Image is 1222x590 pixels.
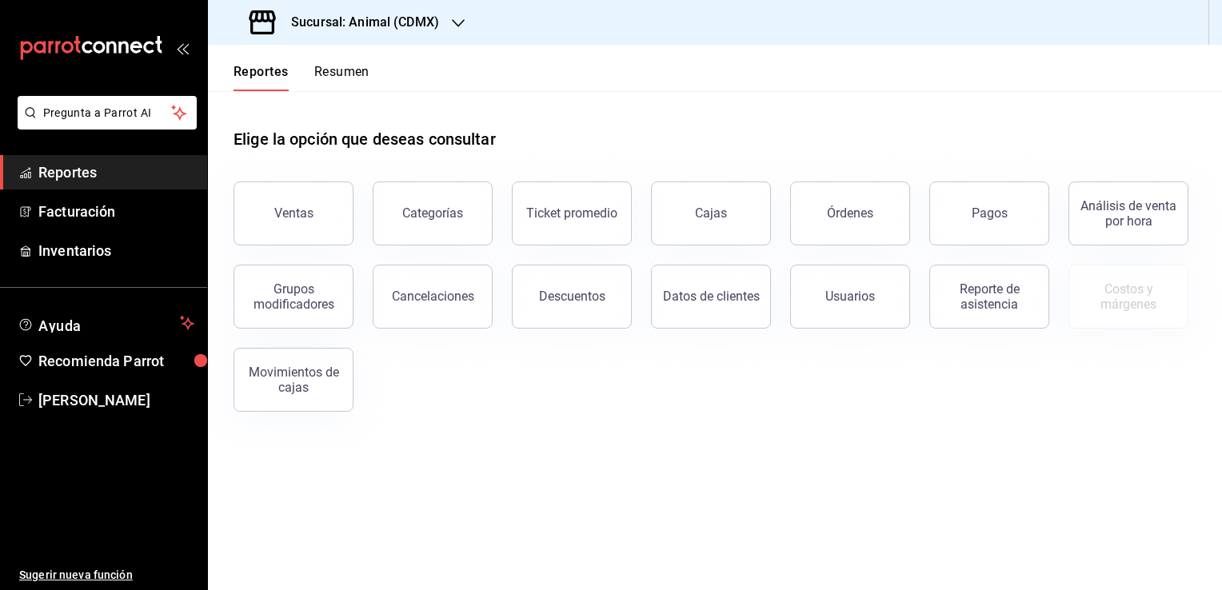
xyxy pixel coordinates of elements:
button: Cancelaciones [373,265,493,329]
div: Cancelaciones [392,289,474,304]
div: navigation tabs [234,64,369,91]
button: Cajas [651,181,771,245]
div: Usuarios [825,289,875,304]
div: Pagos [972,205,1008,221]
button: Ticket promedio [512,181,632,245]
div: Ticket promedio [526,205,617,221]
button: Datos de clientes [651,265,771,329]
a: Pregunta a Parrot AI [11,116,197,133]
button: Contrata inventarios para ver este reporte [1068,265,1188,329]
span: Reportes [38,161,194,183]
div: Costos y márgenes [1079,281,1178,312]
button: Órdenes [790,181,910,245]
button: Ventas [234,181,353,245]
button: Reporte de asistencia [929,265,1049,329]
button: Resumen [314,64,369,91]
button: Descuentos [512,265,632,329]
button: Movimientos de cajas [234,348,353,412]
h3: Sucursal: Animal (CDMX) [278,13,439,32]
div: Categorías [402,205,463,221]
button: Usuarios [790,265,910,329]
div: Órdenes [827,205,873,221]
button: Pagos [929,181,1049,245]
button: Grupos modificadores [234,265,353,329]
button: Pregunta a Parrot AI [18,96,197,130]
div: Datos de clientes [663,289,760,304]
span: Facturación [38,201,194,222]
div: Reporte de asistencia [940,281,1039,312]
div: Análisis de venta por hora [1079,198,1178,229]
span: Pregunta a Parrot AI [43,105,172,122]
div: Descuentos [539,289,605,304]
div: Ventas [274,205,313,221]
span: Sugerir nueva función [19,567,194,584]
span: Recomienda Parrot [38,350,194,372]
h1: Elige la opción que deseas consultar [234,127,496,151]
span: Ayuda [38,313,174,333]
div: Movimientos de cajas [244,365,343,395]
button: open_drawer_menu [176,42,189,54]
button: Categorías [373,181,493,245]
div: Cajas [695,205,727,221]
div: Grupos modificadores [244,281,343,312]
button: Análisis de venta por hora [1068,181,1188,245]
span: Inventarios [38,240,194,261]
span: [PERSON_NAME] [38,389,194,411]
button: Reportes [234,64,289,91]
